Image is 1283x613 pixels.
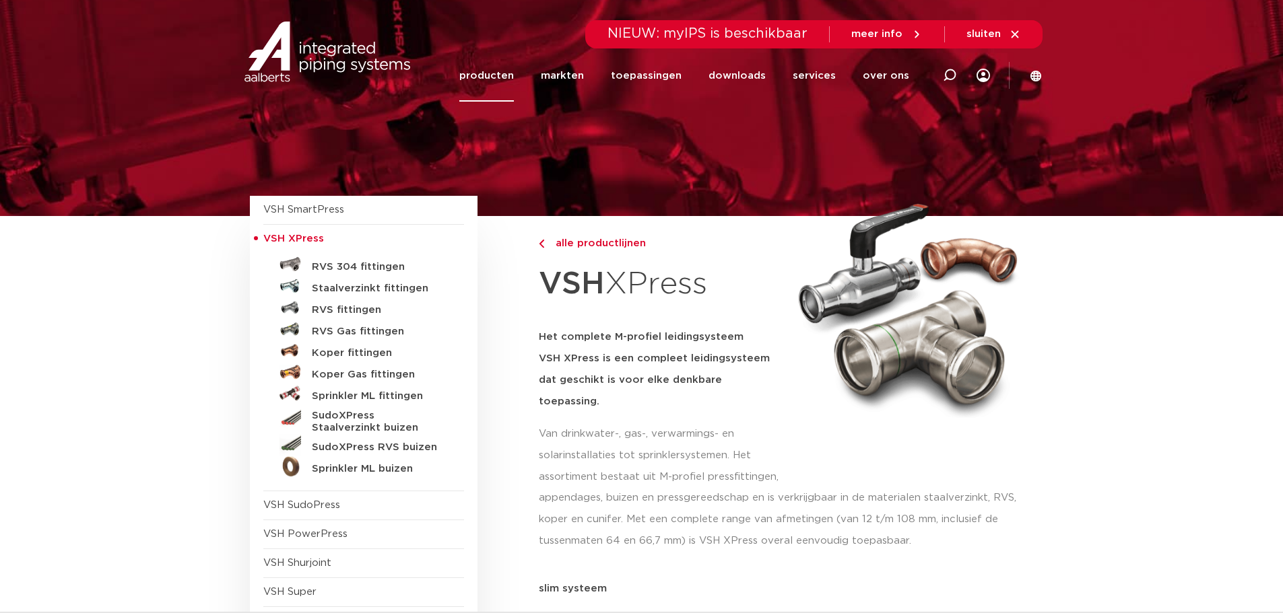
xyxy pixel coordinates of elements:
a: sluiten [966,28,1021,40]
a: markten [541,50,584,102]
span: alle productlijnen [548,238,646,248]
span: meer info [851,29,902,39]
span: sluiten [966,29,1001,39]
h5: RVS fittingen [312,304,445,316]
strong: VSH [539,268,605,299]
a: SudoXPress Staalverzinkt buizen [263,404,464,434]
h1: XPress [539,258,783,310]
a: Koper fittingen [263,340,464,361]
a: over ons [863,50,909,102]
a: Koper Gas fittingen [263,361,464,383]
a: producten [459,50,514,102]
a: alle productlijnen [539,236,783,252]
h5: Sprinkler ML fittingen [312,390,445,402]
a: VSH SudoPress [263,500,340,510]
a: toepassingen [611,50,682,102]
h5: Sprinkler ML buizen [312,463,445,475]
p: slim systeem [539,583,1034,593]
h5: RVS 304 fittingen [312,261,445,273]
h5: SudoXPress RVS buizen [312,441,445,454]
a: Staalverzinkt fittingen [263,275,464,297]
nav: Menu [459,50,909,102]
a: VSH Super [263,587,317,597]
a: Sprinkler ML fittingen [263,383,464,404]
h5: Staalverzinkt fittingen [312,283,445,295]
a: SudoXPress RVS buizen [263,434,464,456]
h5: SudoXPress Staalverzinkt buizen [312,410,445,434]
h5: RVS Gas fittingen [312,326,445,338]
p: appendages, buizen en pressgereedschap en is verkrijgbaar in de materialen staalverzinkt, RVS, ko... [539,487,1034,552]
img: chevron-right.svg [539,240,544,248]
a: downloads [709,50,766,102]
a: VSH SmartPress [263,205,344,215]
a: services [793,50,836,102]
h5: Koper fittingen [312,347,445,359]
a: RVS 304 fittingen [263,254,464,275]
span: VSH XPress [263,233,324,244]
a: RVS Gas fittingen [263,318,464,340]
h5: Het complete M-profiel leidingsysteem VSH XPress is een compleet leidingsysteem dat geschikt is v... [539,326,783,412]
a: meer info [851,28,923,40]
a: RVS fittingen [263,297,464,318]
h5: Koper Gas fittingen [312,369,445,381]
p: Van drinkwater-, gas-, verwarmings- en solarinstallaties tot sprinklersystemen. Het assortiment b... [539,423,783,488]
span: NIEUW: myIPS is beschikbaar [607,27,808,40]
a: VSH PowerPress [263,529,348,539]
a: VSH Shurjoint [263,558,331,568]
a: Sprinkler ML buizen [263,456,464,477]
